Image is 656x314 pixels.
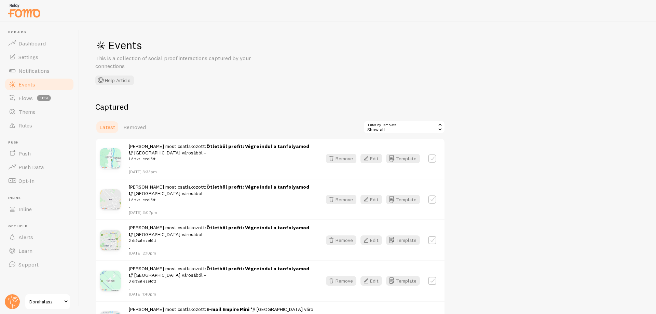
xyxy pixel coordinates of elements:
h1: Events [95,38,300,52]
a: Support [4,258,74,271]
span: Opt-In [18,177,35,184]
span: Learn [18,247,32,254]
a: Edit [360,276,386,286]
a: Push Data [4,160,74,174]
a: Settings [4,50,74,64]
span: Flows [18,95,33,101]
a: Latest [95,120,119,134]
span: Push Data [18,164,44,170]
a: Inline [4,202,74,216]
a: E-mail Empire Mini * [206,306,252,312]
p: [DATE] 3:33pm [129,169,314,175]
img: FELS%C5%90PAKONY-Hungary.png [100,271,121,291]
button: Help Article [95,76,134,85]
p: [DATE] 1:40pm [129,291,314,297]
span: Pop-ups [8,30,74,35]
a: Ötletből profit: Végre indul a tanfolyamod ! [129,184,309,196]
a: Alerts [4,230,74,244]
span: [PERSON_NAME] most csatlakozott: // [GEOGRAPHIC_DATA] városából – . [129,184,314,209]
a: Theme [4,105,74,119]
span: [PERSON_NAME] most csatlakozott: // [GEOGRAPHIC_DATA] városából – . [129,224,314,250]
button: Edit [360,195,382,204]
button: Template [386,276,420,286]
span: Removed [123,124,146,131]
p: [DATE] 3:07pm [129,209,314,215]
a: Edit [360,154,386,163]
button: Template [386,235,420,245]
small: 3 órával ezelőtt [129,278,314,284]
button: Template [386,154,420,163]
p: This is a collection of social proof interactions captured by your connections [95,54,259,70]
span: Inline [8,196,74,200]
span: Push [18,150,31,157]
a: Dorahalasz [25,293,71,310]
span: Events [18,81,35,88]
button: Remove [326,235,356,245]
a: Ötletből profit: Végre indul a tanfolyamod ! [129,265,309,278]
button: Remove [326,154,356,163]
p: [DATE] 2:10pm [129,250,314,256]
small: 1 órával ezelőtt [129,156,314,162]
span: Theme [18,108,36,115]
img: Le%C3%A1nyfalu-Hungary.png [100,148,121,169]
span: [PERSON_NAME] most csatlakozott: // [GEOGRAPHIC_DATA] városából – . [129,143,314,169]
span: Support [18,261,39,268]
a: Opt-In [4,174,74,188]
small: 1 órával ezelőtt [129,197,314,203]
span: Dorahalasz [29,298,62,306]
h2: Captured [95,101,445,112]
span: [PERSON_NAME] most csatlakozott: // [GEOGRAPHIC_DATA] városából – . [129,265,314,291]
button: Remove [326,276,356,286]
span: Notifications [18,67,50,74]
a: Dashboard [4,37,74,50]
a: Learn [4,244,74,258]
span: beta [37,95,51,101]
button: Template [386,195,420,204]
span: Push [8,140,74,145]
span: Rules [18,122,32,129]
div: Show all [363,120,445,134]
a: Notifications [4,64,74,78]
button: Edit [360,276,382,286]
a: Flows beta [4,91,74,105]
span: Inline [18,206,32,213]
span: Alerts [18,234,33,241]
small: 2 órával ezelőtt [129,237,314,244]
span: Latest [99,124,115,131]
span: Dashboard [18,40,46,47]
a: Edit [360,235,386,245]
a: Ötletből profit: Végre indul a tanfolyamod ! [129,143,309,156]
span: Settings [18,54,38,60]
a: Rules [4,119,74,132]
a: Removed [119,120,150,134]
a: Events [4,78,74,91]
button: Edit [360,154,382,163]
img: fomo-relay-logo-orange.svg [7,2,41,19]
img: %C3%89rd-Hungary.png [100,189,121,210]
a: Edit [360,195,386,204]
a: Push [4,147,74,160]
button: Remove [326,195,356,204]
button: Edit [360,235,382,245]
span: Get Help [8,224,74,229]
img: Veszpr%C3%A9m-Hungary.png [100,230,121,250]
a: Ötletből profit: Végre indul a tanfolyamod ! [129,224,309,237]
